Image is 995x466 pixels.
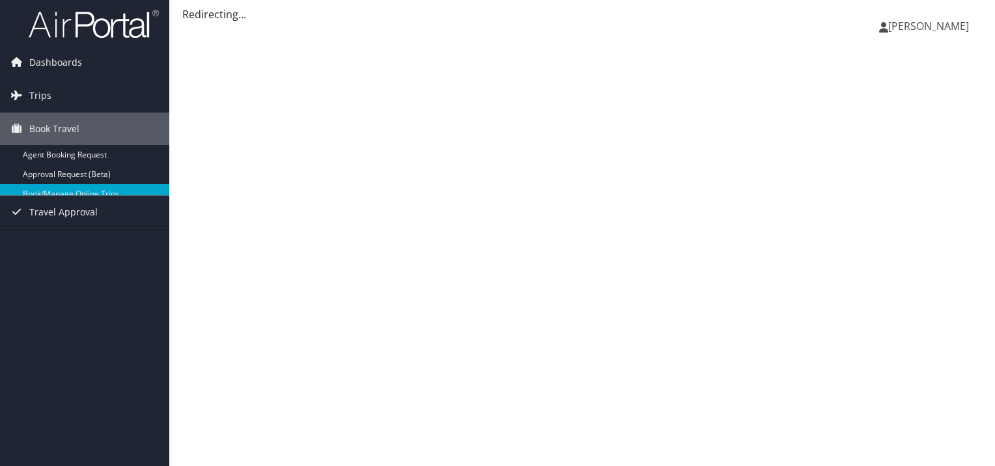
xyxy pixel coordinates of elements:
span: [PERSON_NAME] [888,19,969,33]
span: Dashboards [29,46,82,79]
span: Trips [29,79,51,112]
div: Redirecting... [182,7,982,22]
img: airportal-logo.png [29,8,159,39]
a: [PERSON_NAME] [879,7,982,46]
span: Travel Approval [29,196,98,228]
span: Book Travel [29,113,79,145]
